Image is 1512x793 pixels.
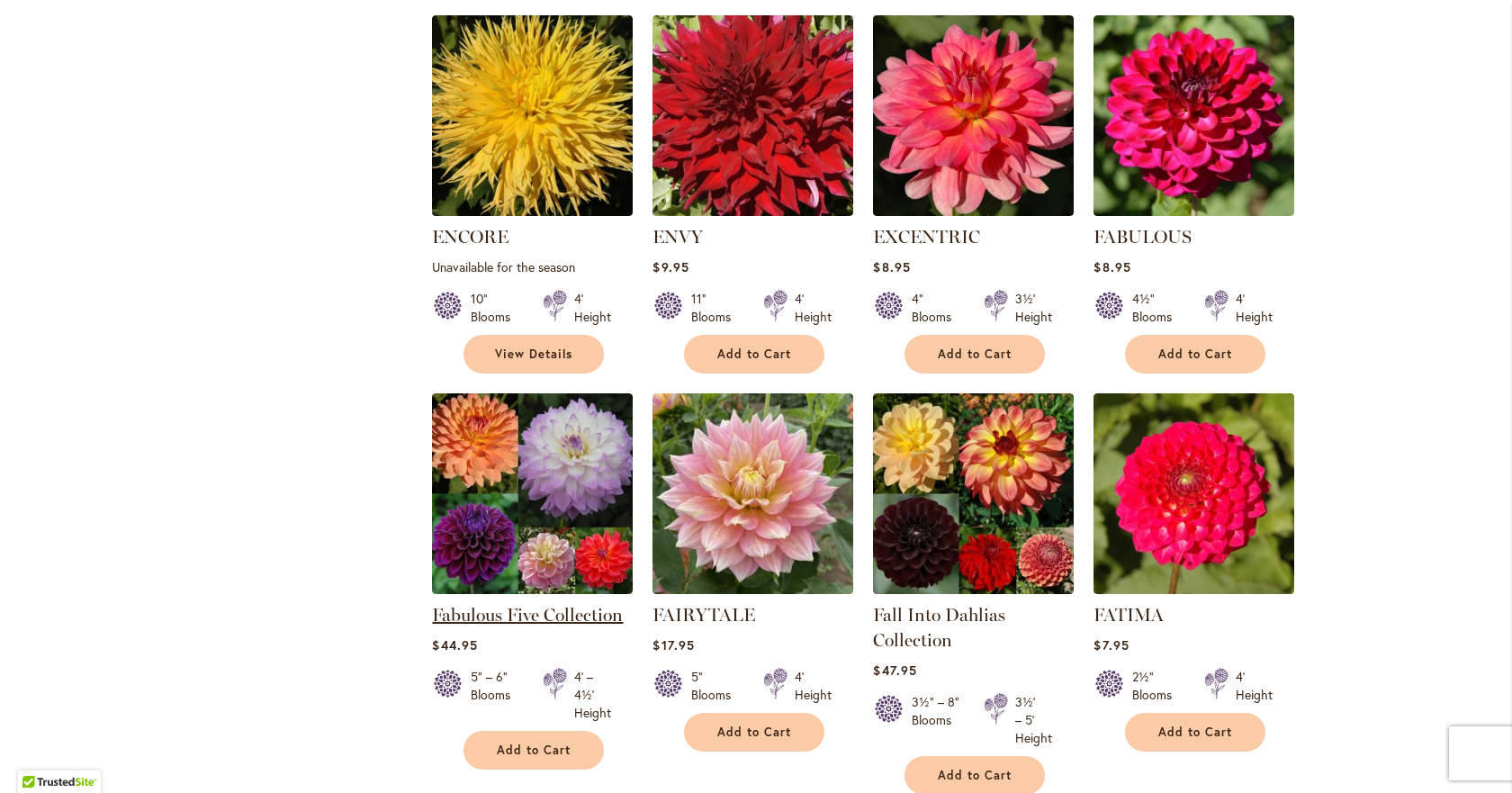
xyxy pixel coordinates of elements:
[1158,725,1232,740] span: Add to Cart
[1132,290,1183,326] div: 4½" Blooms
[471,668,521,722] div: 5" – 6" Blooms
[1236,668,1273,704] div: 4' Height
[652,258,688,275] span: $9.95
[471,290,521,326] div: 10" Blooms
[691,290,742,326] div: 11" Blooms
[652,15,853,216] img: Envy
[912,693,962,747] div: 3½" – 8" Blooms
[432,636,477,653] span: $44.95
[1093,581,1294,598] a: FATIMA
[497,743,571,758] span: Add to Cart
[432,604,623,626] a: Fabulous Five Collection
[1015,290,1052,326] div: 3½' Height
[938,768,1012,783] span: Add to Cart
[684,335,824,374] button: Add to Cart
[684,713,824,752] button: Add to Cart
[652,604,755,626] a: FAIRYTALE
[1125,335,1265,374] button: Add to Cart
[432,15,633,216] img: ENCORE
[1093,15,1294,216] img: FABULOUS
[1093,258,1130,275] span: $8.95
[463,335,604,374] a: View Details
[574,668,611,722] div: 4' – 4½' Height
[873,581,1074,598] a: Fall Into Dahlias Collection
[938,347,1012,362] span: Add to Cart
[912,290,962,326] div: 4" Blooms
[1015,693,1052,747] div: 3½' – 5' Height
[873,226,980,248] a: EXCENTRIC
[652,393,853,594] img: Fairytale
[873,393,1074,594] img: Fall Into Dahlias Collection
[873,258,910,275] span: $8.95
[432,581,633,598] a: Fabulous Five Collection
[795,668,832,704] div: 4' Height
[1236,290,1273,326] div: 4' Height
[13,729,64,779] iframe: Launch Accessibility Center
[432,203,633,220] a: ENCORE
[1158,347,1232,362] span: Add to Cart
[432,226,508,248] a: ENCORE
[495,347,572,362] span: View Details
[904,335,1045,374] button: Add to Cart
[1093,226,1192,248] a: FABULOUS
[1093,203,1294,220] a: FABULOUS
[652,581,853,598] a: Fairytale
[463,731,604,770] button: Add to Cart
[1093,393,1294,594] img: FATIMA
[873,203,1074,220] a: EXCENTRIC
[717,725,791,740] span: Add to Cart
[795,290,832,326] div: 4' Height
[873,662,916,679] span: $47.95
[873,15,1074,216] img: EXCENTRIC
[652,636,694,653] span: $17.95
[432,393,633,594] img: Fabulous Five Collection
[652,226,703,248] a: ENVY
[1093,636,1129,653] span: $7.95
[652,203,853,220] a: Envy
[873,604,1005,651] a: Fall Into Dahlias Collection
[1125,713,1265,752] button: Add to Cart
[432,258,633,275] p: Unavailable for the season
[1132,668,1183,704] div: 2½" Blooms
[1093,604,1164,626] a: FATIMA
[717,347,791,362] span: Add to Cart
[691,668,742,704] div: 5" Blooms
[574,290,611,326] div: 4' Height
